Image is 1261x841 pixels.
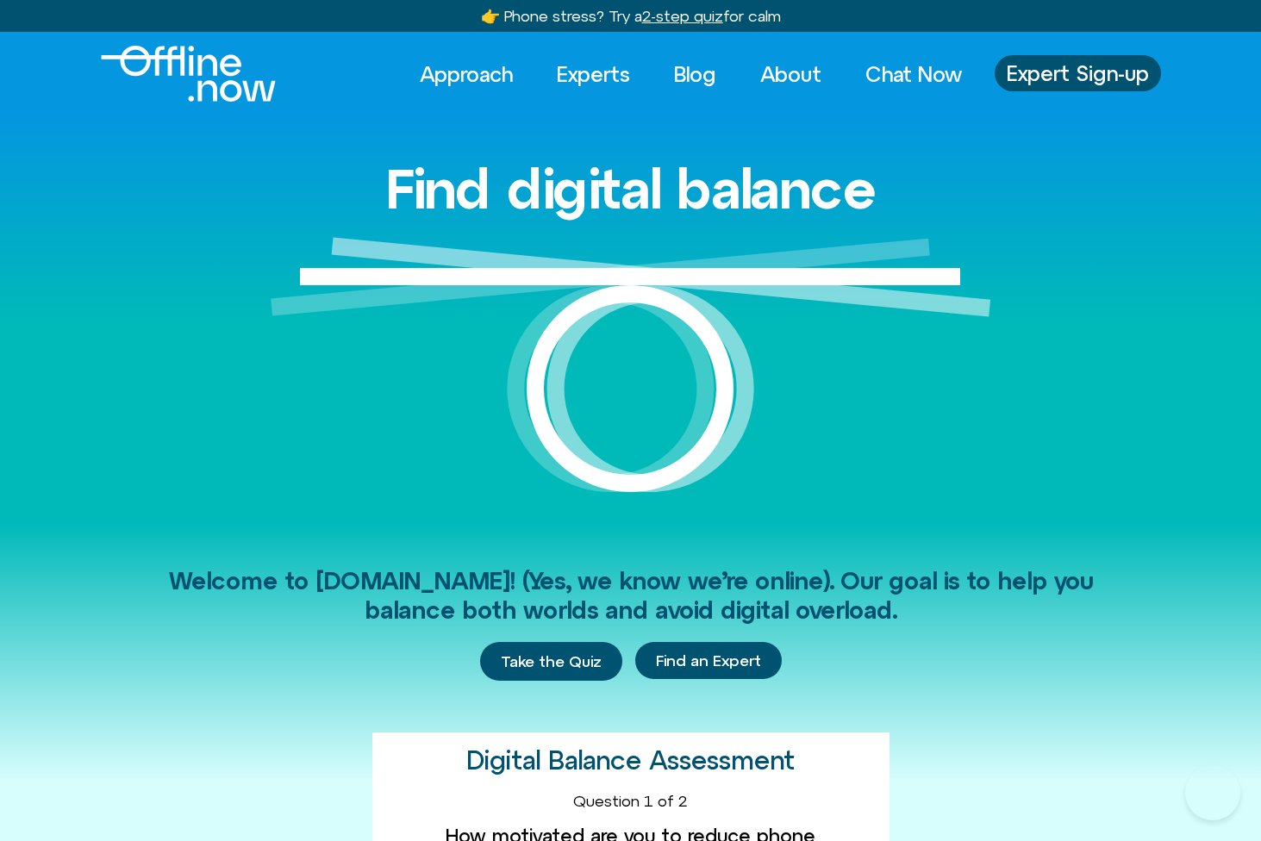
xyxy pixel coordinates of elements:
span: Expert Sign-up [1007,62,1149,84]
nav: Menu [404,55,977,93]
img: offline.now [101,46,276,102]
h1: Find digital balance [385,159,877,219]
iframe: Botpress [1185,765,1240,820]
a: Chat Now [850,55,977,93]
a: Take the Quiz [480,642,622,682]
div: Logo [101,46,247,102]
span: Take the Quiz [501,652,602,671]
div: Question 1 of 2 [386,792,876,811]
a: Experts [541,55,646,93]
a: Blog [659,55,732,93]
span: Welcome to [DOMAIN_NAME]! (Yes, we know we’re online). Our goal is to help you balance both world... [168,567,1093,624]
u: 2-step quiz [642,7,723,25]
a: About [745,55,837,93]
span: Find an Expert [656,652,761,670]
a: Approach [404,55,528,93]
a: 👉 Phone stress? Try a2-step quizfor calm [481,7,781,25]
a: Find an Expert [635,642,782,680]
a: Expert Sign-up [995,55,1161,91]
h2: Digital Balance Assessment [466,746,795,775]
